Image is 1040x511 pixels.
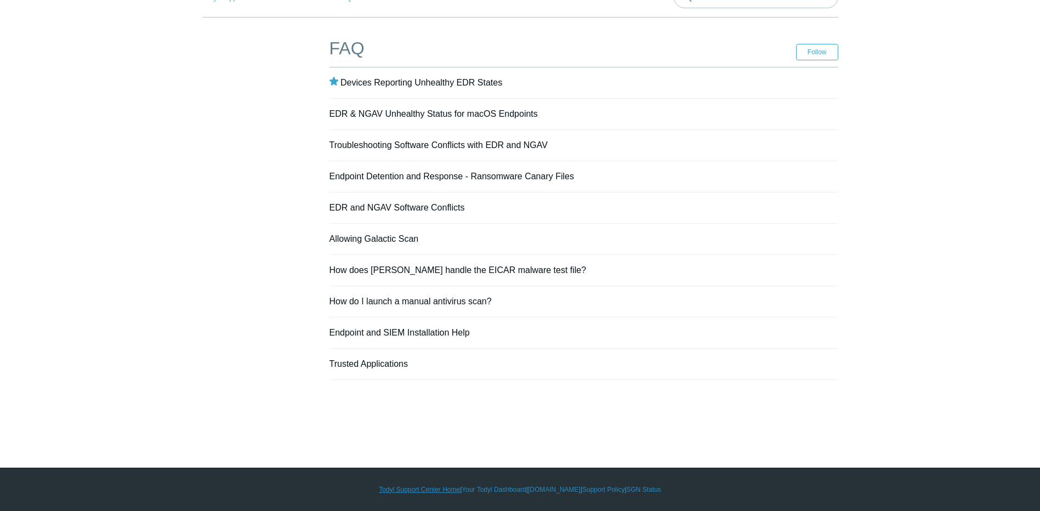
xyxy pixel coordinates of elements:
[329,265,587,275] a: How does [PERSON_NAME] handle the EICAR malware test file?
[627,485,661,495] a: SGN Status
[379,485,460,495] a: Todyl Support Center Home
[462,485,526,495] a: Your Todyl Dashboard
[329,359,408,368] a: Trusted Applications
[528,485,581,495] a: [DOMAIN_NAME]
[796,44,838,60] button: Follow Section
[329,234,419,243] a: Allowing Galactic Scan
[582,485,624,495] a: Support Policy
[329,172,574,181] a: Endpoint Detention and Response - Ransomware Canary Files
[329,297,492,306] a: How do I launch a manual antivirus scan?
[329,35,796,61] h1: FAQ
[329,203,465,212] a: EDR and NGAV Software Conflicts
[329,77,338,86] svg: Promoted article
[329,328,470,337] a: Endpoint and SIEM Installation Help
[202,485,838,495] div: | | | |
[329,140,548,150] a: Troubleshooting Software Conflicts with EDR and NGAV
[329,109,538,118] a: EDR & NGAV Unhealthy Status for macOS Endpoints
[340,78,502,87] a: Devices Reporting Unhealthy EDR States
